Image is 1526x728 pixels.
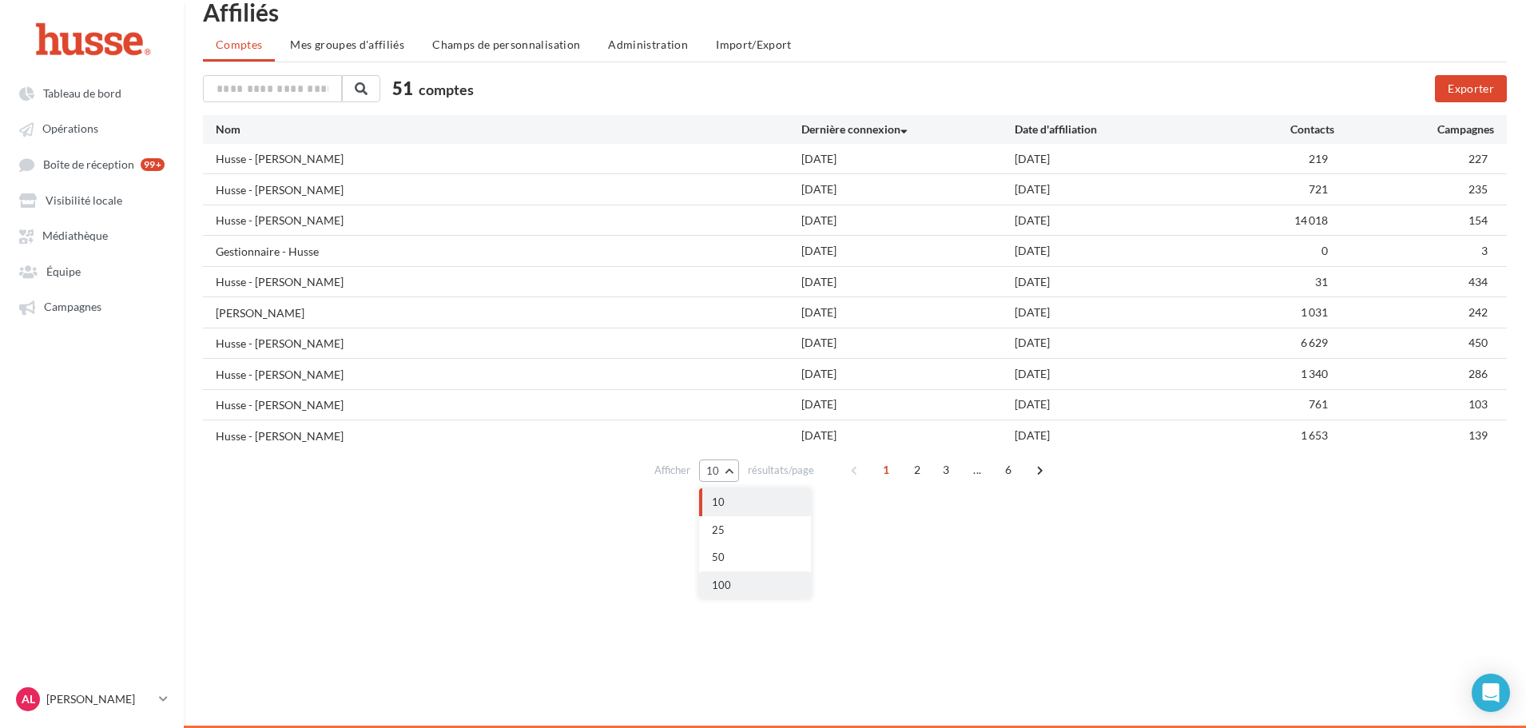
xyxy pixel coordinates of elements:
[995,457,1021,483] span: 6
[216,151,344,167] div: Husse - [PERSON_NAME]
[1015,121,1228,137] div: Date d'affiliation
[432,38,580,51] span: Champs de personnalisation
[1468,305,1488,319] span: 242
[13,684,171,714] a: AL [PERSON_NAME]
[216,121,801,137] div: Nom
[1301,367,1328,380] span: 1 340
[873,457,899,483] span: 1
[1468,367,1488,380] span: 286
[801,366,1015,382] div: [DATE]
[1309,397,1328,411] span: 761
[801,274,1015,290] div: [DATE]
[1468,182,1488,196] span: 235
[801,428,1015,444] div: [DATE]
[216,274,344,290] div: Husse - [PERSON_NAME]
[1468,152,1488,165] span: 227
[1472,674,1510,712] div: Open Intercom Messenger
[1315,275,1328,288] span: 31
[216,305,304,321] div: [PERSON_NAME]
[46,265,81,278] span: Équipe
[216,367,344,383] div: Husse - [PERSON_NAME]
[1015,274,1228,290] div: [DATE]
[1015,181,1228,197] div: [DATE]
[22,691,35,707] span: AL
[801,335,1015,351] div: [DATE]
[10,185,174,214] a: Visibilité locale
[216,182,344,198] div: Husse - [PERSON_NAME]
[1309,152,1328,165] span: 219
[10,292,174,320] a: Campagnes
[699,516,811,544] button: 25
[716,38,792,51] span: Import/Export
[699,571,811,599] button: 100
[1228,121,1334,137] div: Contacts
[964,457,990,483] span: ...
[42,229,108,243] span: Médiathèque
[904,457,930,483] span: 2
[1301,428,1328,442] span: 1 653
[699,543,811,571] button: 50
[933,457,959,483] span: 3
[712,579,731,591] span: 100
[141,158,165,171] div: 99+
[1468,213,1488,227] span: 154
[1309,182,1328,196] span: 721
[43,157,134,171] span: Boîte de réception
[712,551,725,563] span: 50
[46,691,153,707] p: [PERSON_NAME]
[10,221,174,249] a: Médiathèque
[392,76,413,101] span: 51
[46,193,122,207] span: Visibilité locale
[801,304,1015,320] div: [DATE]
[801,396,1015,412] div: [DATE]
[1015,396,1228,412] div: [DATE]
[216,213,344,229] div: Husse - [PERSON_NAME]
[1334,121,1494,137] div: Campagnes
[216,244,319,260] div: Gestionnaire - Husse
[699,459,740,482] button: 10
[801,213,1015,229] div: [DATE]
[1294,213,1328,227] span: 14 018
[44,300,101,314] span: Campagnes
[801,151,1015,167] div: [DATE]
[801,243,1015,259] div: [DATE]
[290,38,404,51] span: Mes groupes d'affiliés
[1301,305,1328,319] span: 1 031
[801,121,1015,137] div: Dernière connexion
[216,336,344,352] div: Husse - [PERSON_NAME]
[801,181,1015,197] div: [DATE]
[608,38,688,51] span: Administration
[1015,366,1228,382] div: [DATE]
[1435,75,1507,102] button: Exporter
[699,488,811,516] button: 10
[10,78,174,107] a: Tableau de bord
[1015,304,1228,320] div: [DATE]
[1468,336,1488,349] span: 450
[1321,244,1328,257] span: 0
[748,463,814,478] span: résultats/page
[1015,428,1228,444] div: [DATE]
[1468,275,1488,288] span: 434
[1015,213,1228,229] div: [DATE]
[712,523,725,536] span: 25
[1468,428,1488,442] span: 139
[42,122,98,136] span: Opérations
[1301,336,1328,349] span: 6 629
[1015,243,1228,259] div: [DATE]
[706,464,720,477] span: 10
[216,428,344,444] div: Husse - [PERSON_NAME]
[712,495,725,508] span: 10
[1015,335,1228,351] div: [DATE]
[1015,151,1228,167] div: [DATE]
[43,86,121,100] span: Tableau de bord
[654,463,690,478] span: Afficher
[1481,244,1488,257] span: 3
[10,257,174,285] a: Équipe
[10,113,174,142] a: Opérations
[1468,397,1488,411] span: 103
[419,81,474,98] span: comptes
[10,149,174,179] a: Boîte de réception 99+
[216,397,344,413] div: Husse - [PERSON_NAME]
